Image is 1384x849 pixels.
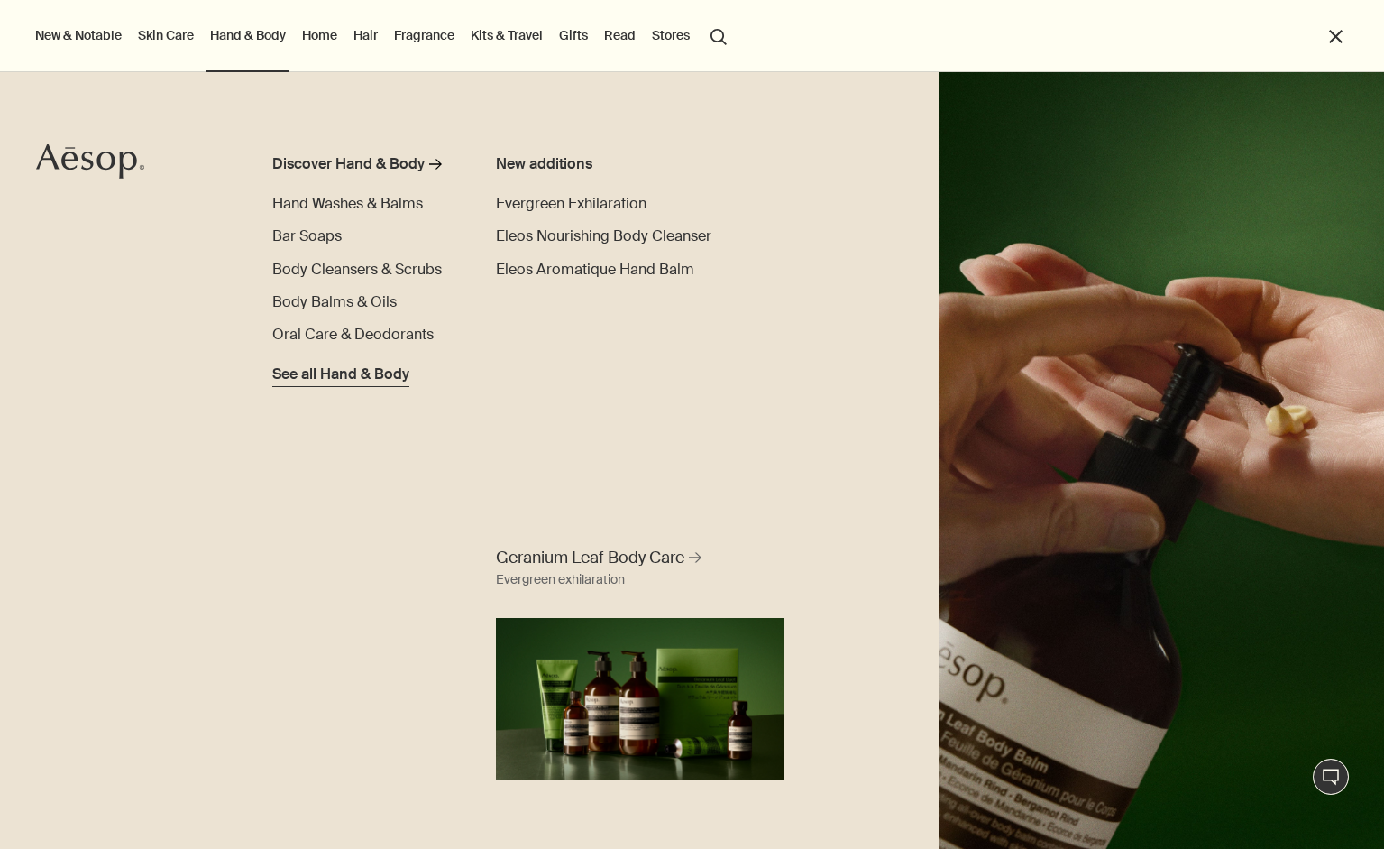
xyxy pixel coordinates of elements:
[939,72,1384,849] img: A hand holding the pump dispensing Geranium Leaf Body Balm on to hand.
[467,23,546,47] a: Kits & Travel
[272,356,409,385] a: See all Hand & Body
[298,23,341,47] a: Home
[496,193,646,215] a: Evergreen Exhilaration
[600,23,639,47] a: Read
[272,325,434,344] span: Oral Care & Deodorants
[496,226,711,245] span: Eleos Nourishing Body Cleanser
[134,23,197,47] a: Skin Care
[272,194,423,213] span: Hand Washes & Balms
[272,193,423,215] a: Hand Washes & Balms
[496,547,684,569] span: Geranium Leaf Body Care
[496,153,718,175] div: New additions
[496,226,711,247] a: Eleos Nourishing Body Cleanser
[272,226,342,245] span: Bar Soaps
[32,23,125,47] button: New & Notable
[496,569,625,591] div: Evergreen exhilaration
[491,542,788,780] a: Geranium Leaf Body Care Evergreen exhilarationFull range of Geranium Leaf products displaying aga...
[272,324,434,346] a: Oral Care & Deodorants
[496,259,694,281] a: Eleos Aromatique Hand Balm
[702,18,735,52] button: Open search
[272,364,409,385] span: See all Hand & Body
[1313,759,1349,795] button: Live Assistance
[272,291,397,313] a: Body Balms & Oils
[272,260,442,279] span: Body Cleansers & Scrubs
[350,23,381,47] a: Hair
[36,143,144,180] svg: Aesop
[206,23,289,47] a: Hand & Body
[555,23,591,47] a: Gifts
[1325,26,1346,47] button: Close the Menu
[272,153,454,182] a: Discover Hand & Body
[272,292,397,311] span: Body Balms & Oils
[272,259,442,281] a: Body Cleansers & Scrubs
[390,23,458,47] a: Fragrance
[496,260,694,279] span: Eleos Aromatique Hand Balm
[648,23,693,47] button: Stores
[496,194,646,213] span: Evergreen Exhilaration
[272,153,425,175] div: Discover Hand & Body
[272,226,342,247] a: Bar Soaps
[32,139,149,189] a: Aesop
